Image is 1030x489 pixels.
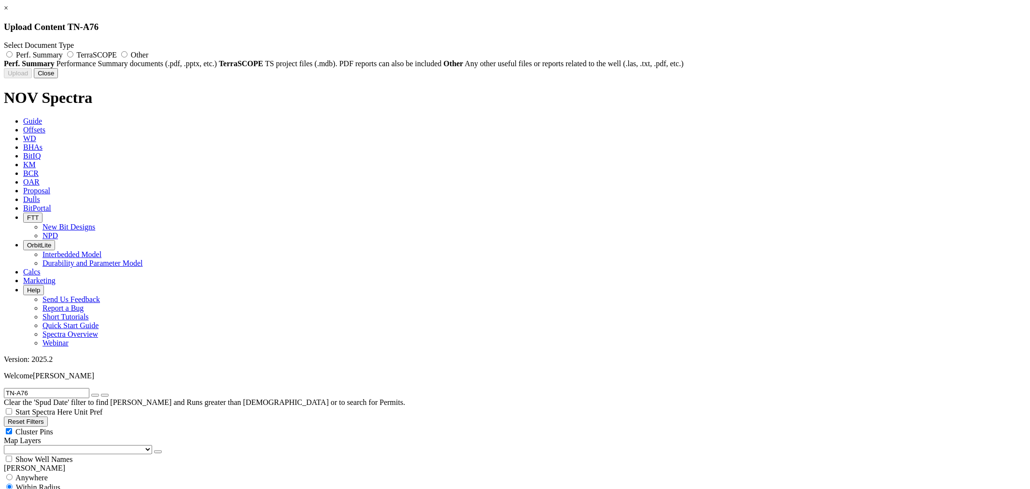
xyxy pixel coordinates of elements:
a: Durability and Parameter Model [42,259,143,267]
strong: Other [444,59,464,68]
span: Anywhere [15,474,48,482]
span: TerraSCOPE [77,51,117,59]
span: KM [23,160,36,169]
span: Proposal [23,187,50,195]
span: WD [23,134,36,143]
span: Perf. Summary [16,51,63,59]
span: Calcs [23,268,41,276]
button: Close [34,68,58,78]
a: Send Us Feedback [42,295,100,303]
span: Offsets [23,126,45,134]
span: Guide [23,117,42,125]
span: Marketing [23,276,56,285]
a: NPD [42,231,58,240]
input: TerraSCOPE [67,51,73,58]
span: Start Spectra Here [15,408,72,416]
a: Report a Bug [42,304,84,312]
a: New Bit Designs [42,223,95,231]
div: [PERSON_NAME] [4,464,1026,473]
strong: Perf. Summary [4,59,55,68]
a: Short Tutorials [42,313,89,321]
span: Upload Content [4,22,65,32]
div: Version: 2025.2 [4,355,1026,364]
span: BCR [23,169,39,177]
button: Reset Filters [4,417,48,427]
strong: TerraSCOPE [219,59,263,68]
button: Upload [4,68,32,78]
a: Webinar [42,339,69,347]
a: Spectra Overview [42,330,98,338]
span: Select Document Type [4,41,74,49]
span: [PERSON_NAME] [33,372,94,380]
span: Performance Summary documents (.pdf, .pptx, etc.) [56,59,217,68]
span: Dulls [23,195,40,203]
span: Other [131,51,148,59]
a: Interbedded Model [42,250,101,259]
input: Other [121,51,127,58]
span: TS project files (.mdb). PDF reports can also be included [265,59,442,68]
span: Unit Pref [74,408,102,416]
h1: NOV Spectra [4,89,1026,107]
span: BitIQ [23,152,41,160]
span: Help [27,287,40,294]
p: Welcome [4,372,1026,380]
span: Map Layers [4,436,41,445]
span: FTT [27,214,39,221]
span: Any other useful files or reports related to the well (.las, .txt, .pdf, etc.) [465,59,684,68]
span: BHAs [23,143,42,151]
span: OrbitLite [27,242,51,249]
span: Clear the 'Spud Date' filter to find [PERSON_NAME] and Runs greater than [DEMOGRAPHIC_DATA] or to... [4,398,405,406]
span: OAR [23,178,40,186]
input: Perf. Summary [6,51,13,58]
input: Search [4,388,89,398]
span: Cluster Pins [15,428,53,436]
span: Show Well Names [15,455,72,463]
a: Quick Start Guide [42,321,99,330]
span: TN-A76 [68,22,99,32]
a: × [4,4,8,12]
span: BitPortal [23,204,51,212]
